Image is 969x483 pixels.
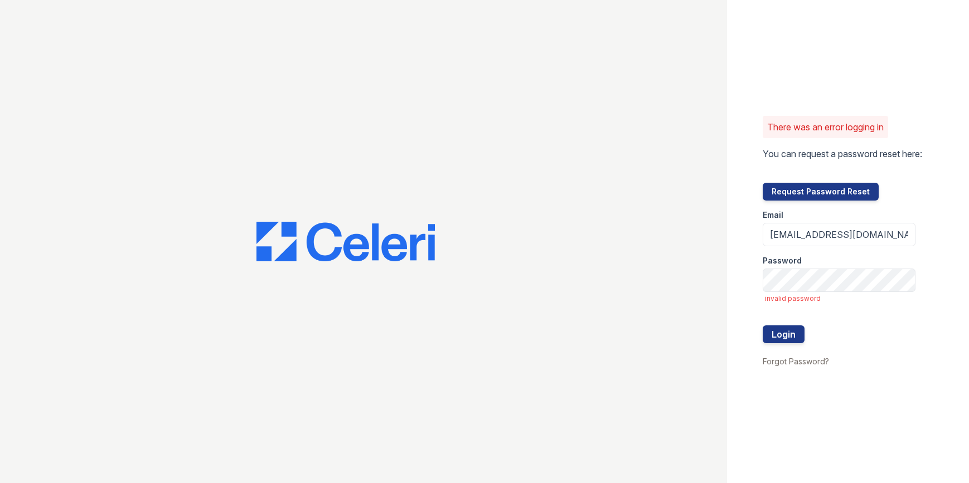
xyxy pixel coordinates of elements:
label: Email [763,209,783,221]
span: invalid password [765,294,915,303]
button: Request Password Reset [763,183,879,201]
img: CE_Logo_Blue-a8612792a0a2168367f1c8372b55b34899dd931a85d93a1a3d3e32e68fde9ad4.png [256,222,435,262]
button: Login [763,325,805,343]
p: You can request a password reset here: [763,147,922,160]
label: Password [763,255,802,266]
a: Forgot Password? [763,357,829,366]
p: There was an error logging in [767,120,884,134]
